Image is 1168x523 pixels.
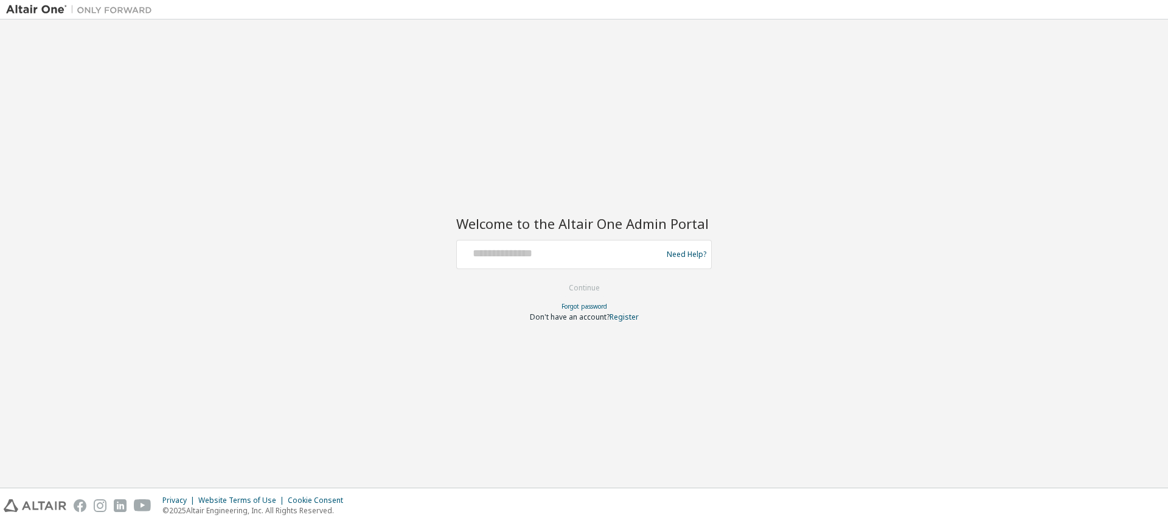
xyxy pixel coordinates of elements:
[114,499,127,512] img: linkedin.svg
[6,4,158,16] img: Altair One
[561,302,607,311] a: Forgot password
[288,496,350,505] div: Cookie Consent
[456,215,712,232] h2: Welcome to the Altair One Admin Portal
[4,499,66,512] img: altair_logo.svg
[610,312,639,322] a: Register
[162,505,350,516] p: © 2025 Altair Engineering, Inc. All Rights Reserved.
[134,499,151,512] img: youtube.svg
[198,496,288,505] div: Website Terms of Use
[94,499,106,512] img: instagram.svg
[74,499,86,512] img: facebook.svg
[530,312,610,322] span: Don't have an account?
[162,496,198,505] div: Privacy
